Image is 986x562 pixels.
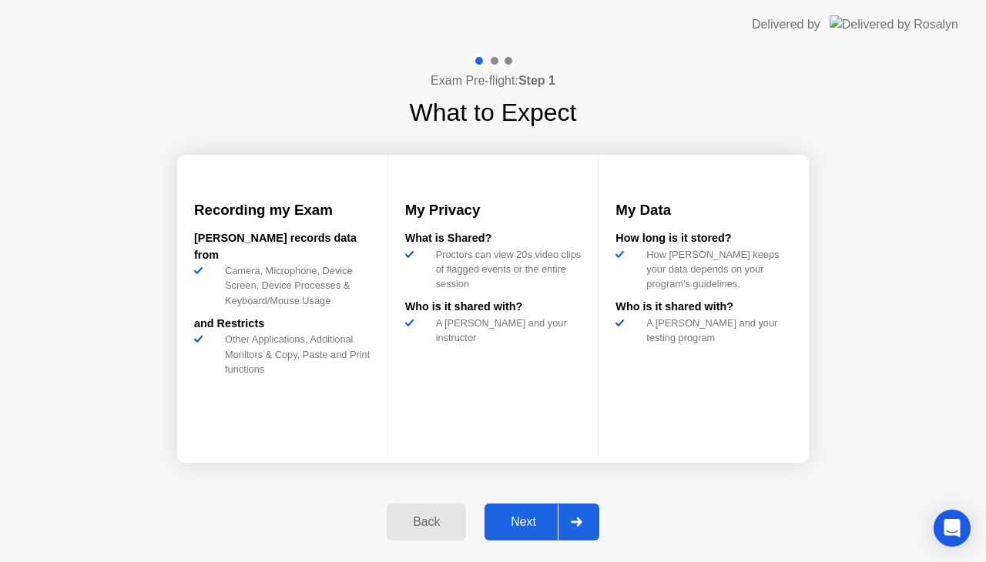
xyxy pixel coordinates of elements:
div: Who is it shared with? [405,299,582,316]
img: Delivered by Rosalyn [830,15,958,33]
div: Open Intercom Messenger [934,510,971,547]
div: How long is it stored? [615,230,792,247]
h4: Exam Pre-flight: [431,72,555,90]
div: How [PERSON_NAME] keeps your data depends on your program’s guidelines. [640,247,792,292]
div: A [PERSON_NAME] and your testing program [640,316,792,345]
div: A [PERSON_NAME] and your instructor [430,316,582,345]
div: [PERSON_NAME] records data from [194,230,371,263]
div: Camera, Microphone, Device Screen, Device Processes & Keyboard/Mouse Usage [219,263,371,308]
div: Delivered by [752,15,820,34]
div: Proctors can view 20s video clips of flagged events or the entire session [430,247,582,292]
button: Next [485,503,599,540]
h3: My Data [615,199,792,221]
div: Other Applications, Additional Monitors & Copy, Paste and Print functions [219,332,371,376]
h3: Recording my Exam [194,199,371,221]
div: Back [391,515,461,529]
div: What is Shared? [405,230,582,247]
b: Step 1 [518,74,555,87]
div: Next [489,515,558,529]
button: Back [387,503,466,540]
div: Who is it shared with? [615,299,792,316]
h3: My Privacy [405,199,582,221]
div: and Restricts [194,316,371,333]
h1: What to Expect [410,94,577,131]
